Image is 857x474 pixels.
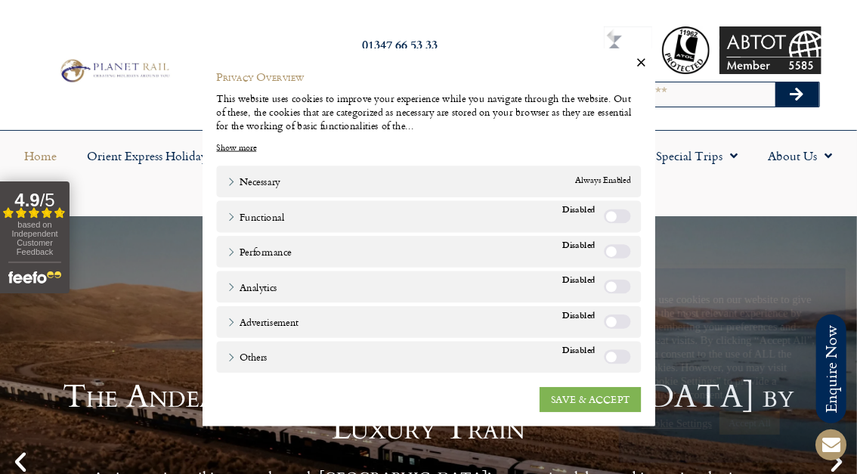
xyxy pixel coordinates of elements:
div: This website uses cookies to improve your experience while you navigate through the website. Out ... [200,80,657,125]
a: Show more [200,134,243,147]
a: Others [212,358,255,374]
span: Always Enabled [586,169,646,185]
h4: Privacy Overview [200,56,657,72]
a: SAVE & ACCEPT [548,398,657,426]
a: Performance [212,245,281,261]
a: Advertisement [212,321,289,336]
a: Necessary [212,169,269,185]
a: Analytics [212,283,266,299]
a: Functional [212,207,274,223]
